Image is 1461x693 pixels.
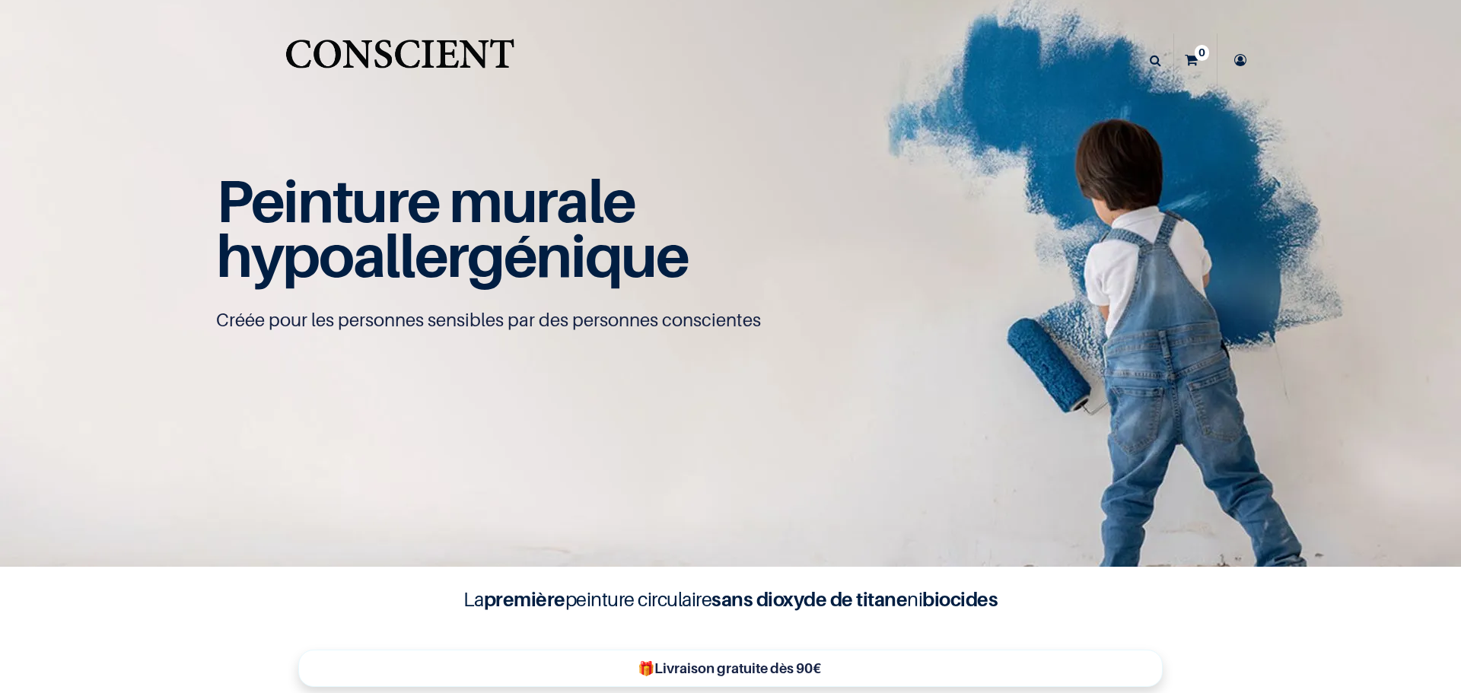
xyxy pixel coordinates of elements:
[426,585,1035,614] h4: La peinture circulaire ni
[484,587,565,611] b: première
[216,308,1245,332] p: Créée pour les personnes sensibles par des personnes conscientes
[282,30,517,91] img: Conscient
[711,587,907,611] b: sans dioxyde de titane
[638,660,821,676] b: 🎁Livraison gratuite dès 90€
[1195,45,1209,60] sup: 0
[922,587,998,611] b: biocides
[1174,33,1217,87] a: 0
[216,220,689,291] span: hypoallergénique
[216,165,635,236] span: Peinture murale
[282,30,517,91] a: Logo of Conscient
